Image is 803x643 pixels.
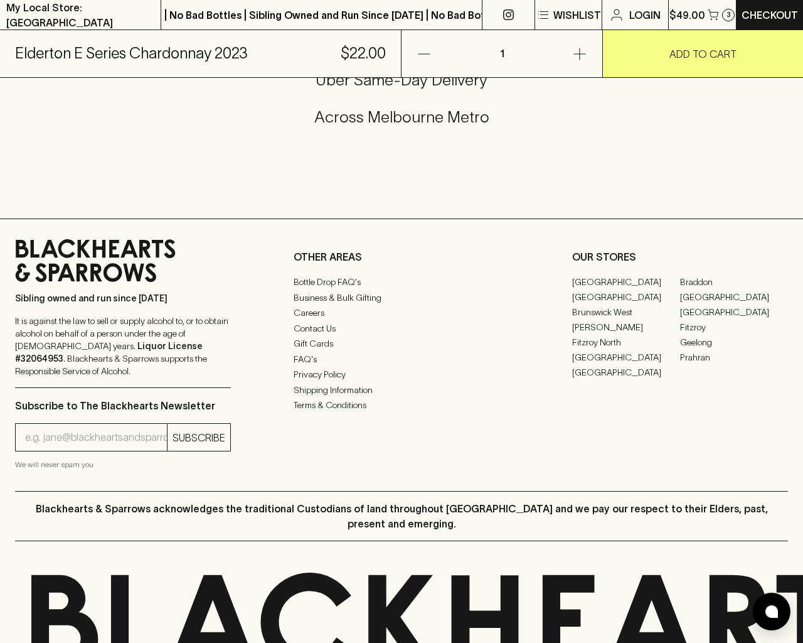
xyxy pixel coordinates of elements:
p: It is against the law to sell or supply alcohol to, or to obtain alcohol on behalf of a person un... [15,315,231,377]
p: 3 [726,11,731,18]
a: [GEOGRAPHIC_DATA] [572,365,680,380]
a: Prahran [680,350,788,365]
a: Geelong [680,335,788,350]
p: OTHER AREAS [294,249,509,264]
a: Braddon [680,274,788,289]
a: Fitzroy North [572,335,680,350]
a: Careers [294,306,509,321]
a: FAQ's [294,352,509,367]
a: Contact Us [294,321,509,336]
a: Terms & Conditions [294,398,509,413]
p: Blackhearts & Sparrows acknowledges the traditional Custodians of land throughout [GEOGRAPHIC_DAT... [24,501,779,531]
a: [PERSON_NAME] [572,320,680,335]
p: Subscribe to The Blackhearts Newsletter [15,398,231,413]
p: Checkout [742,8,798,23]
input: e.g. jane@blackheartsandsparrows.com.au [25,428,167,448]
a: Gift Cards [294,337,509,352]
h5: $22.00 [341,43,386,63]
p: ADD TO CART [669,46,737,62]
p: SUBSCRIBE [173,430,225,445]
a: Shipping Information [294,382,509,397]
a: Privacy Policy [294,367,509,382]
a: Business & Bulk Gifting [294,290,509,305]
p: Sibling owned and run since [DATE] [15,292,231,305]
a: Brunswick West [572,305,680,320]
p: $49.00 [669,8,705,23]
a: [GEOGRAPHIC_DATA] [572,350,680,365]
img: bubble-icon [765,605,778,618]
a: [GEOGRAPHIC_DATA] [680,305,788,320]
h5: Across Melbourne Metro [15,107,788,127]
h5: Elderton E Series Chardonnay 2023 [15,43,248,63]
p: We will never spam you [15,458,231,471]
button: ADD TO CART [603,30,803,77]
a: Fitzroy [680,320,788,335]
a: Bottle Drop FAQ's [294,275,509,290]
h5: Uber Same-Day Delivery [15,70,788,90]
button: SUBSCRIBE [168,424,230,451]
a: [GEOGRAPHIC_DATA] [572,274,680,289]
p: Wishlist [553,8,601,23]
a: [GEOGRAPHIC_DATA] [572,289,680,305]
p: 1 [487,30,517,77]
p: OUR STORES [572,249,788,264]
p: Login [629,8,661,23]
a: [GEOGRAPHIC_DATA] [680,289,788,305]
